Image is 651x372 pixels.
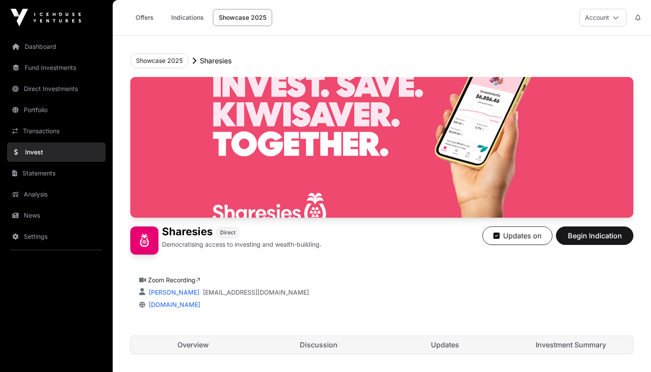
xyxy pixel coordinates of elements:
nav: Tabs [131,336,633,354]
a: Dashboard [7,37,106,56]
a: Portfolio [7,100,106,120]
a: [DOMAIN_NAME] [145,301,200,308]
button: Showcase 2025 [130,53,188,68]
a: Statements [7,164,106,183]
a: [PERSON_NAME] [147,288,199,296]
a: Showcase 2025 [213,9,272,26]
a: Zoom Recording [148,276,200,284]
a: Overview [131,336,255,354]
a: Transactions [7,121,106,141]
a: Offers [127,9,162,26]
button: Updates on [482,226,552,245]
a: Begin Indication [556,235,633,244]
span: Direct [220,229,235,236]
img: Icehouse Ventures Logo [11,9,81,26]
img: Sharesies [130,226,158,255]
a: Fund Investments [7,58,106,77]
p: Democratising access to investing and wealth-building. [162,240,321,249]
a: Discussion [257,336,381,354]
button: Account [579,9,626,26]
img: Sharesies [130,77,633,218]
h1: Sharesies [162,226,213,238]
a: Direct Investments [7,79,106,98]
iframe: Chat Widget [607,330,651,372]
p: Sharesies [200,55,232,66]
a: Updates [383,336,507,354]
a: Settings [7,227,106,246]
span: Begin Indication [567,230,622,241]
a: Analysis [7,185,106,204]
a: [EMAIL_ADDRESS][DOMAIN_NAME] [203,288,309,297]
a: Invest [7,142,106,162]
a: News [7,206,106,225]
button: Begin Indication [556,226,633,245]
a: Indications [166,9,210,26]
a: Investment Summary [509,336,633,354]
